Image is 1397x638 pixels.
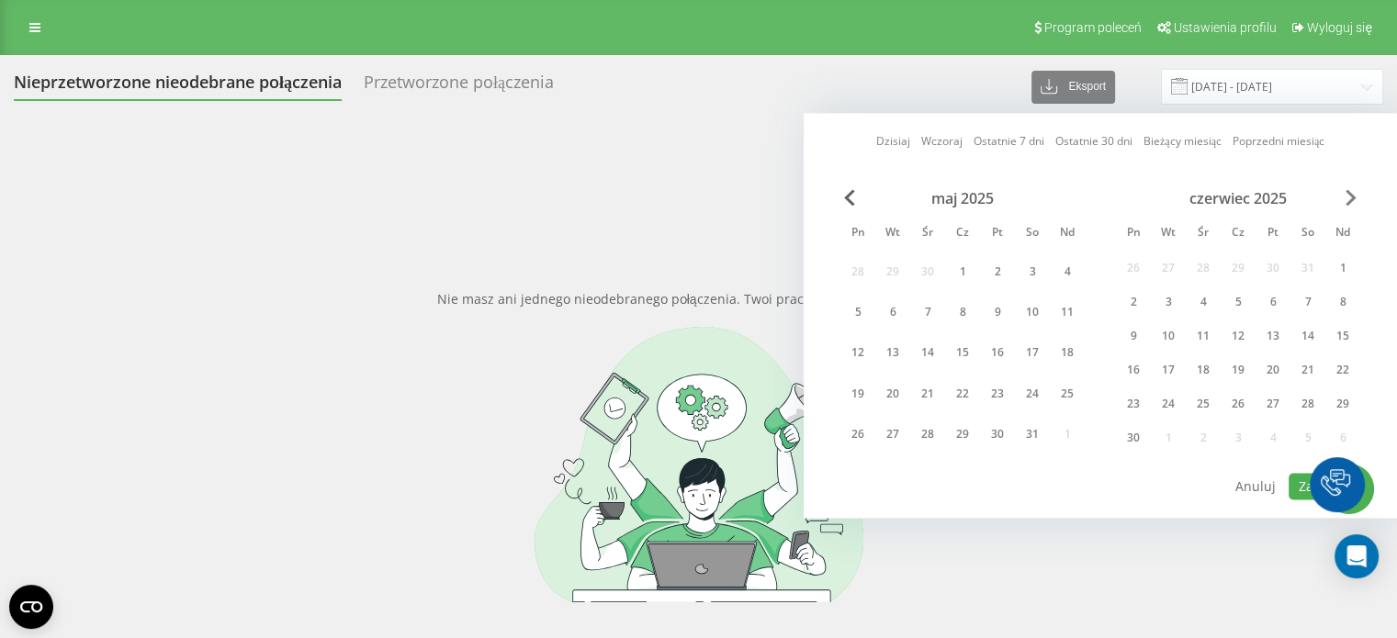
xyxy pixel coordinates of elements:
[1335,534,1379,578] div: Open Intercom Messenger
[1256,390,1290,418] div: pt 27 cze 2025
[1116,424,1151,452] div: pon 30 cze 2025
[881,341,905,365] div: 13
[1116,189,1360,207] div: czerwiec 2025
[844,220,872,248] abbr: poniedziałek
[1151,390,1186,418] div: wt 24 cze 2025
[1191,290,1215,314] div: 4
[1296,392,1320,416] div: 28
[980,296,1015,330] div: pt 9 maj 2025
[1020,260,1044,284] div: 3
[949,220,976,248] abbr: czwartek
[1259,220,1287,248] abbr: piątek
[1055,300,1079,324] div: 11
[1156,358,1180,382] div: 17
[1151,288,1186,316] div: wt 3 cze 2025
[1331,324,1355,348] div: 15
[1050,254,1085,288] div: ndz 4 maj 2025
[1225,473,1286,499] button: Anuluj
[846,300,870,324] div: 5
[1151,322,1186,350] div: wt 10 cze 2025
[910,418,945,452] div: śr 28 maj 2025
[945,336,980,370] div: czw 15 maj 2025
[986,382,1009,406] div: 23
[951,423,975,447] div: 29
[840,189,1085,207] div: maj 2025
[951,260,975,284] div: 1
[980,336,1015,370] div: pt 16 maj 2025
[1331,392,1355,416] div: 29
[876,133,910,151] a: Dzisiaj
[1307,20,1372,35] span: Wyloguj się
[1121,290,1145,314] div: 2
[1055,341,1079,365] div: 18
[1290,288,1325,316] div: sob 7 cze 2025
[951,341,975,365] div: 15
[1186,322,1221,350] div: śr 11 cze 2025
[1053,220,1081,248] abbr: niedziela
[916,423,940,447] div: 28
[875,296,910,330] div: wt 6 maj 2025
[916,341,940,365] div: 14
[1020,300,1044,324] div: 10
[846,423,870,447] div: 26
[1186,288,1221,316] div: śr 4 cze 2025
[1329,220,1357,248] abbr: niedziela
[1186,356,1221,384] div: śr 18 cze 2025
[1290,390,1325,418] div: sob 28 cze 2025
[1120,220,1147,248] abbr: poniedziałek
[1296,290,1320,314] div: 7
[875,377,910,411] div: wt 20 maj 2025
[840,377,875,411] div: pon 19 maj 2025
[1044,20,1142,35] span: Program poleceń
[1174,20,1277,35] span: Ustawienia profilu
[1290,322,1325,350] div: sob 14 cze 2025
[1031,71,1115,104] button: Eksport
[875,418,910,452] div: wt 27 maj 2025
[910,377,945,411] div: śr 21 maj 2025
[1186,390,1221,418] div: śr 25 cze 2025
[1155,220,1182,248] abbr: wtorek
[840,336,875,370] div: pon 12 maj 2025
[916,300,940,324] div: 7
[1325,254,1360,282] div: ndz 1 cze 2025
[1191,392,1215,416] div: 25
[1015,296,1050,330] div: sob 10 maj 2025
[1015,377,1050,411] div: sob 24 maj 2025
[1019,220,1046,248] abbr: sobota
[984,220,1011,248] abbr: piątek
[1221,322,1256,350] div: czw 12 cze 2025
[1261,392,1285,416] div: 27
[1331,358,1355,382] div: 22
[1325,288,1360,316] div: ndz 8 cze 2025
[1224,220,1252,248] abbr: czwartek
[986,300,1009,324] div: 9
[1156,392,1180,416] div: 24
[974,133,1044,151] a: Ostatnie 7 dni
[1290,356,1325,384] div: sob 21 cze 2025
[1191,324,1215,348] div: 11
[914,220,941,248] abbr: środa
[986,423,1009,447] div: 30
[1325,390,1360,418] div: ndz 29 cze 2025
[1261,324,1285,348] div: 13
[1325,356,1360,384] div: ndz 22 cze 2025
[14,73,342,101] div: Nieprzetworzone nieodebrane połączenia
[1015,418,1050,452] div: sob 31 maj 2025
[1226,358,1250,382] div: 19
[881,300,905,324] div: 6
[1020,423,1044,447] div: 31
[986,341,1009,365] div: 16
[921,133,963,151] a: Wczoraj
[1331,256,1355,280] div: 1
[1121,324,1145,348] div: 9
[1050,336,1085,370] div: ndz 18 maj 2025
[910,336,945,370] div: śr 14 maj 2025
[1121,426,1145,450] div: 30
[945,254,980,288] div: czw 1 maj 2025
[910,296,945,330] div: śr 7 maj 2025
[1055,260,1079,284] div: 4
[1294,220,1322,248] abbr: sobota
[1325,322,1360,350] div: ndz 15 cze 2025
[1121,358,1145,382] div: 16
[1226,290,1250,314] div: 5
